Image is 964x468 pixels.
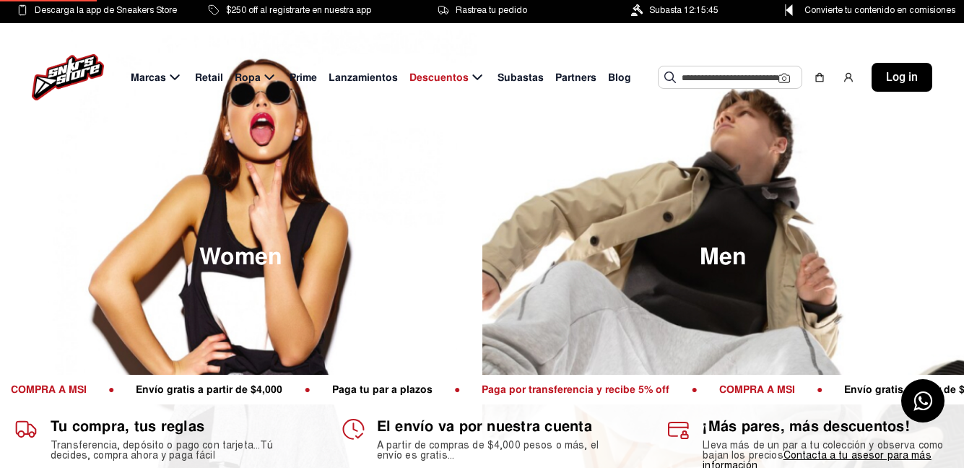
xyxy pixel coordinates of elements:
[768,383,795,396] span: ●
[283,383,405,396] span: Paga tu par a plazos
[377,417,624,435] h1: El envío va por nuestra cuenta
[35,2,177,18] span: Descarga la app de Sneakers Store
[649,2,718,18] span: Subasta 12:15:45
[32,54,104,100] img: logo
[670,383,768,396] span: COMPRA A MSI
[51,441,298,461] h2: Transferencia, depósito o pago con tarjeta...Tú decides, compra ahora y paga fácil
[642,383,669,396] span: ●
[795,383,963,396] span: Envío gratis a partir de $4,000
[235,70,261,85] span: Ropa
[886,69,918,86] span: Log in
[199,246,282,269] span: Women
[195,70,223,85] span: Retail
[780,4,798,16] img: Control Point Icon
[290,70,317,85] span: Prime
[329,70,398,85] span: Lanzamientos
[405,383,433,396] span: ●
[555,70,596,85] span: Partners
[703,417,950,435] h1: ¡Más pares, más descuentos!
[804,2,955,18] span: Convierte tu contenido en comisiones
[664,71,676,83] img: Buscar
[498,70,544,85] span: Subastas
[255,383,282,396] span: ●
[377,441,624,461] h2: A partir de compras de $4,000 pesos o más, el envío es gratis...
[814,71,825,83] img: shopping
[843,71,854,83] img: user
[51,417,298,435] h1: Tu compra, tus reglas
[700,246,747,269] span: Men
[608,70,631,85] span: Blog
[778,72,790,84] img: Cámara
[409,70,469,85] span: Descuentos
[131,70,166,85] span: Marcas
[433,383,642,396] span: Paga por transferencia y recibe 5% off
[226,2,371,18] span: $250 off al registrarte en nuestra app
[456,2,527,18] span: Rastrea tu pedido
